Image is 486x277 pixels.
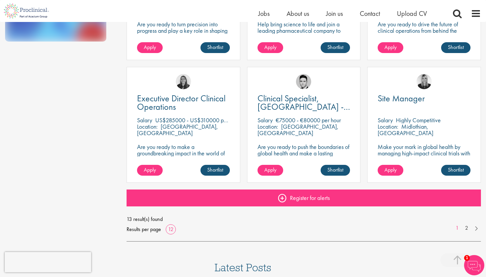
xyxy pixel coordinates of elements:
[176,74,191,89] img: Ciara Noble
[397,9,427,18] a: Upload CV
[258,123,339,137] p: [GEOGRAPHIC_DATA], [GEOGRAPHIC_DATA]
[200,165,230,176] a: Shortlist
[155,116,245,124] p: US$285000 - US$310000 per annum
[200,42,230,53] a: Shortlist
[378,116,393,124] span: Salary
[296,74,311,89] img: Connor Lynes
[166,226,176,233] a: 12
[137,42,163,53] a: Apply
[137,123,158,130] span: Location:
[464,255,470,261] span: 1
[378,93,425,104] span: Site Manager
[378,165,403,176] a: Apply
[137,94,230,111] a: Executive Director Clinical Operations
[378,94,470,103] a: Site Manager
[360,9,380,18] a: Contact
[441,165,470,176] a: Shortlist
[137,144,230,176] p: Are you ready to make a groundbreaking impact in the world of biotechnology? Join a growing compa...
[258,123,278,130] span: Location:
[276,116,341,124] p: €75000 - €80000 per hour
[127,224,161,234] span: Results per page
[321,42,350,53] a: Shortlist
[258,94,350,111] a: Clinical Specialist, [GEOGRAPHIC_DATA] - Cardiac
[127,190,481,206] a: Register for alerts
[5,252,91,272] iframe: reCAPTCHA
[127,214,481,224] span: 13 result(s) found
[396,116,441,124] p: Highly Competitive
[137,116,152,124] span: Salary
[144,166,156,173] span: Apply
[378,144,470,163] p: Make your mark in global health by managing high-impact clinical trials with a leading CRO.
[144,44,156,51] span: Apply
[416,74,432,89] img: Janelle Jones
[384,44,397,51] span: Apply
[441,42,470,53] a: Shortlist
[258,144,350,176] p: Are you ready to push the boundaries of global health and make a lasting impact? This role at a h...
[321,165,350,176] a: Shortlist
[384,166,397,173] span: Apply
[464,255,484,275] img: Chatbot
[378,123,433,137] p: Midlothian, [GEOGRAPHIC_DATA]
[326,9,343,18] a: Join us
[258,116,273,124] span: Salary
[258,165,283,176] a: Apply
[264,44,276,51] span: Apply
[287,9,309,18] a: About us
[258,42,283,53] a: Apply
[378,123,398,130] span: Location:
[258,93,350,121] span: Clinical Specialist, [GEOGRAPHIC_DATA] - Cardiac
[264,166,276,173] span: Apply
[137,123,218,137] p: [GEOGRAPHIC_DATA], [GEOGRAPHIC_DATA]
[137,21,230,40] p: Are you ready to turn precision into progress and play a key role in shaping the future of pharma...
[137,93,225,112] span: Executive Director Clinical Operations
[462,224,471,232] a: 2
[137,165,163,176] a: Apply
[452,224,462,232] a: 1
[258,9,270,18] a: Jobs
[378,42,403,53] a: Apply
